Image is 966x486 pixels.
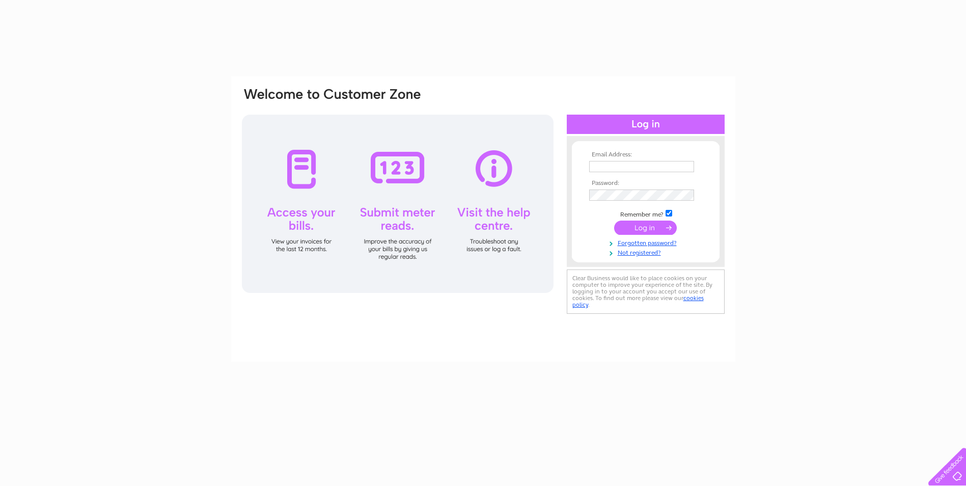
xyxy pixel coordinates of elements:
[587,151,705,158] th: Email Address:
[567,269,725,314] div: Clear Business would like to place cookies on your computer to improve your experience of the sit...
[587,180,705,187] th: Password:
[589,237,705,247] a: Forgotten password?
[589,247,705,257] a: Not registered?
[587,208,705,219] td: Remember me?
[614,221,677,235] input: Submit
[572,294,704,308] a: cookies policy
